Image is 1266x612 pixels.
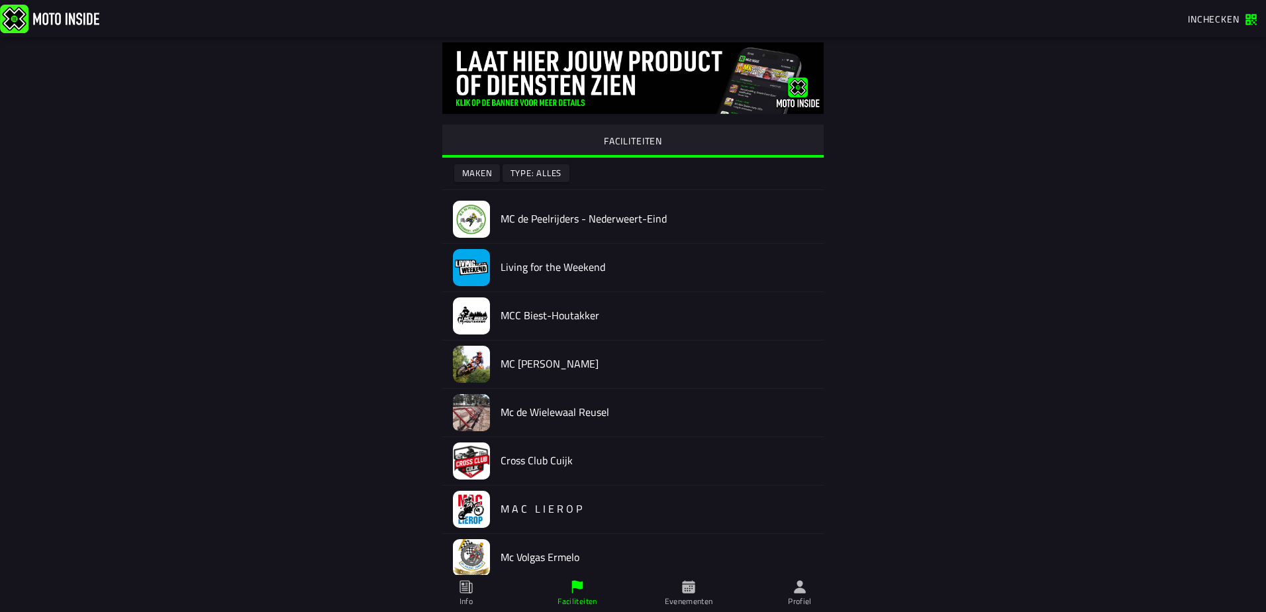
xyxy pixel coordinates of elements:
[665,595,713,607] ion-label: Evenementen
[501,261,813,274] h2: Living for the Weekend
[501,406,813,419] h2: Mc de Wielewaal Reusel
[453,297,490,334] img: facility-image
[503,164,569,182] ion-button: Type: Alles
[453,442,490,480] img: facility-image
[453,249,490,286] img: facility-image
[462,169,493,178] ion-text: Maken
[501,503,813,515] h2: M A C L I E R O P
[501,454,813,467] h2: Cross Club Cuijk
[501,213,813,225] h2: MC de Peelrijders - Nederweert-Eind
[460,595,473,607] ion-label: Info
[501,309,813,322] h2: MCC Biest-Houtakker
[453,201,490,238] img: facility-image
[453,491,490,528] img: facility-image
[453,346,490,383] img: facility-image
[1188,12,1240,26] span: Inchecken
[558,595,597,607] ion-label: Faciliteiten
[788,595,812,607] ion-label: Profiel
[453,394,490,431] img: facility-image
[442,42,824,114] img: gq2TelBLMmpi4fWFHNg00ygdNTGbkoIX0dQjbKR7.jpg
[501,551,813,564] h2: Mc Volgas Ermelo
[442,125,824,158] ion-segment-button: FACILITEITEN
[1181,7,1263,30] a: Inchecken
[453,539,490,576] img: facility-image
[501,358,813,370] h2: MC [PERSON_NAME]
